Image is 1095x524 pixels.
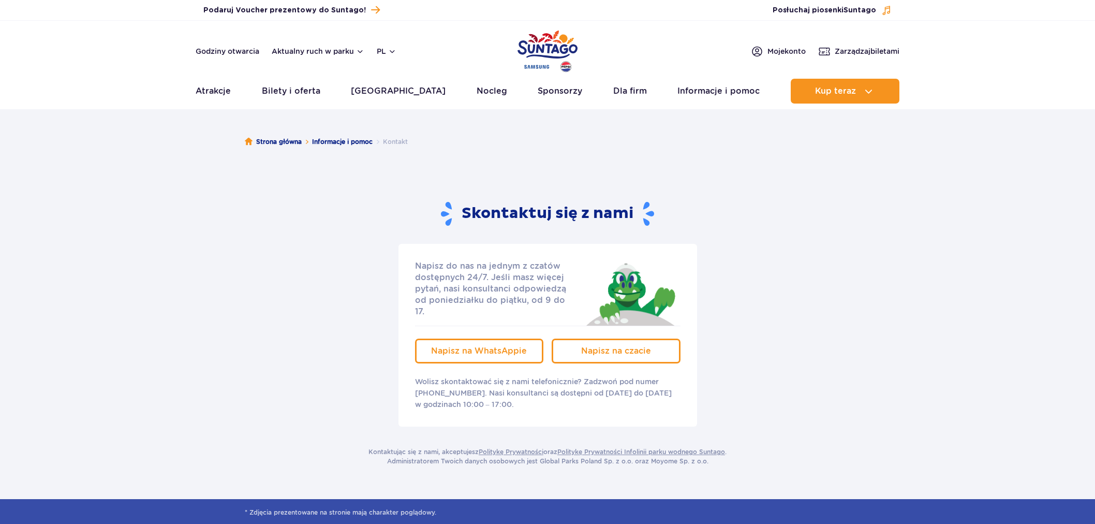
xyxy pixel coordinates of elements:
button: Posłuchaj piosenkiSuntago [773,5,892,16]
span: * Zdjęcia prezentowane na stronie mają charakter poglądowy. [245,507,851,518]
p: Kontaktując się z nami, akceptujesz oraz . Administratorem Twoich danych osobowych jest Global Pa... [368,447,727,466]
button: pl [377,46,396,56]
a: Napisz na czacie [552,339,680,363]
a: [GEOGRAPHIC_DATA] [351,79,446,104]
a: Napisz na WhatsAppie [415,339,544,363]
a: Podaruj Voucher prezentowy do Suntago! [203,3,380,17]
a: Godziny otwarcia [196,46,259,56]
li: Kontakt [373,137,408,147]
span: Kup teraz [815,86,856,96]
button: Kup teraz [791,79,899,104]
span: Moje konto [767,46,806,56]
span: Zarządzaj biletami [835,46,899,56]
a: Dla firm [613,79,647,104]
a: Atrakcje [196,79,231,104]
span: Suntago [844,7,876,14]
span: Posłuchaj piosenki [773,5,876,16]
span: Napisz na WhatsAppie [431,346,527,356]
a: Sponsorzy [538,79,582,104]
a: Nocleg [477,79,507,104]
a: Park of Poland [517,26,578,74]
p: Napisz do nas na jednym z czatów dostępnych 24/7. Jeśli masz więcej pytań, nasi konsultanci odpow... [415,260,576,317]
a: Politykę Prywatności [479,448,543,456]
a: Informacje i pomoc [677,79,760,104]
button: Aktualny ruch w parku [272,47,364,55]
p: Wolisz skontaktować się z nami telefonicznie? Zadzwoń pod numer [PHONE_NUMBER]. Nasi konsultanci ... [415,376,680,410]
h2: Skontaktuj się z nami [441,201,654,227]
a: Politykę Prywatności Infolinii parku wodnego Suntago [557,448,725,456]
a: Mojekonto [751,45,806,57]
a: Bilety i oferta [262,79,320,104]
a: Informacje i pomoc [312,137,373,147]
span: Napisz na czacie [581,346,651,356]
img: Jay [580,260,680,326]
a: Strona główna [245,137,302,147]
span: Podaruj Voucher prezentowy do Suntago! [203,5,366,16]
a: Zarządzajbiletami [818,45,899,57]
